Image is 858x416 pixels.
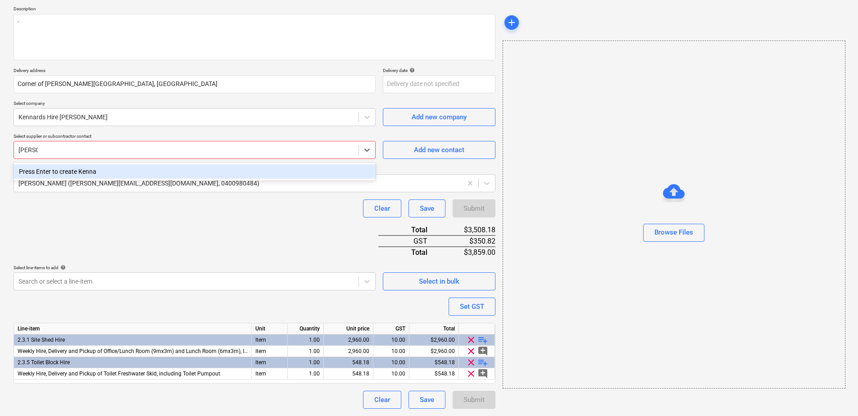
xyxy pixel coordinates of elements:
div: Press Enter to create Kenna [14,164,376,179]
div: $3,859.00 [442,247,495,258]
span: playlist_add [477,357,488,368]
p: Select company [14,100,376,108]
div: 1.00 [291,346,320,357]
div: 10.00 [377,335,405,346]
span: playlist_add [477,335,488,345]
span: 2.3.1 Site Shed Hire [18,337,65,343]
div: 2,960.00 [327,346,369,357]
span: Weekly Hire, Delivery and Pickup of Toilet Freshwater Skid, including Toilet Pumpout [18,371,220,377]
span: help [59,265,66,270]
p: Delivery address [14,68,376,75]
button: Add new contact [383,141,495,159]
div: $548.18 [409,368,459,380]
button: Select in bulk [383,272,495,290]
button: Save [409,199,445,217]
span: add_comment [477,346,488,357]
div: Add new contact [414,144,464,156]
button: Clear [363,199,401,217]
div: Quantity [288,323,324,335]
div: 548.18 [327,368,369,380]
p: Select supplier or subcontractor contact [14,133,376,141]
div: $2,960.00 [409,335,459,346]
div: Item [252,335,288,346]
textarea: - [14,14,495,60]
div: GST [373,323,409,335]
div: $548.18 [409,357,459,368]
div: $2,960.00 [409,346,459,357]
div: Browse Files [503,41,845,389]
button: Add new company [383,108,495,126]
div: Select line-items to add [14,265,376,271]
div: Clear [374,394,390,406]
span: add_comment [477,368,488,379]
div: Browse Files [654,226,693,238]
span: add [506,17,517,28]
div: Item [252,368,288,380]
div: Line-item [14,323,252,335]
span: clear [466,357,477,368]
div: Total [378,247,442,258]
iframe: Chat Widget [813,373,858,416]
button: Browse Files [643,224,704,242]
div: 10.00 [377,368,405,380]
span: help [408,68,415,73]
div: Unit [252,323,288,335]
button: Clear [363,391,401,409]
div: Total [409,323,459,335]
div: Add new company [412,111,467,123]
div: 1.00 [291,368,320,380]
div: $3,508.18 [442,225,495,235]
input: Delivery address [14,75,376,93]
div: 10.00 [377,357,405,368]
div: Unit price [324,323,373,335]
input: Delivery date not specified [383,75,495,93]
div: Delivery date [383,68,495,73]
span: 2.3.5 Toilet Block Hire [18,359,70,366]
div: Total [378,225,442,235]
span: clear [466,346,477,357]
span: clear [466,335,477,345]
div: Save [420,394,434,406]
div: Item [252,346,288,357]
div: Select in bulk [419,276,459,287]
span: Weekly Hire, Delivery and Pickup of Office/Lunch Room (9mx3m) and Lunch Room (6mx3m), Includes En... [18,348,310,354]
p: Description [14,6,495,14]
div: $350.82 [442,235,495,247]
button: Save [409,391,445,409]
div: 2,960.00 [327,335,369,346]
span: clear [466,368,477,379]
div: 1.00 [291,357,320,368]
div: Clear [374,203,390,214]
div: Save [420,203,434,214]
div: Set GST [460,301,484,312]
div: 548.18 [327,357,369,368]
div: GST [378,235,442,247]
button: Set GST [449,298,495,316]
div: 10.00 [377,346,405,357]
div: 1.00 [291,335,320,346]
div: Item [252,357,288,368]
